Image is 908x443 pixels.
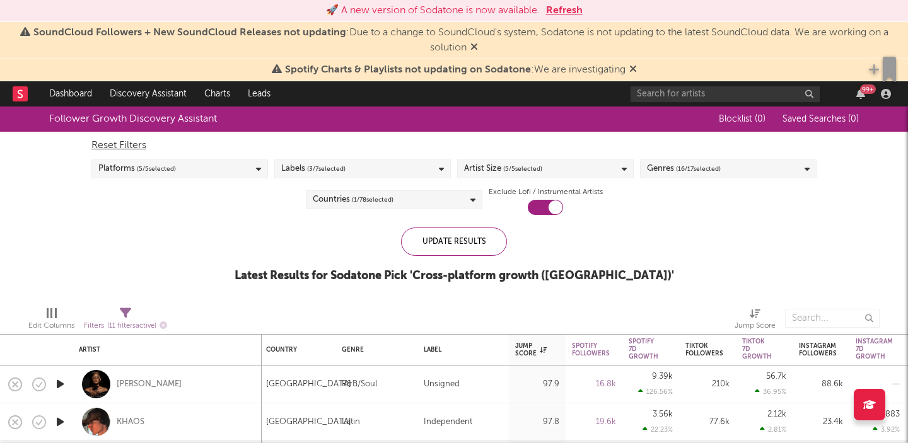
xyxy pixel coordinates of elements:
a: Dashboard [40,81,101,106]
span: SoundCloud Followers + New SoundCloud Releases not updating [33,28,346,38]
button: Refresh [546,3,583,18]
label: Exclude Lofi / Instrumental Artists [489,185,603,200]
div: 210k [685,377,730,392]
span: ( 0 ) [848,115,859,124]
div: Jump Score [735,318,776,333]
span: Spotify Charts & Playlists not updating on Sodatone [285,65,531,75]
div: Edit Columns [28,318,74,333]
span: Blocklist [719,115,765,124]
div: Filters(11 filters active) [84,302,167,339]
div: Filters [84,318,167,334]
div: Spotify Followers [572,342,610,357]
a: Leads [239,81,279,106]
div: Artist [79,346,249,354]
div: Independent [424,415,472,430]
span: ( 3 / 7 selected) [307,161,346,176]
div: Countries [313,192,393,207]
div: Platforms [98,161,176,176]
div: 97.9 [515,377,559,392]
div: Reset Filters [91,138,817,153]
div: 2.12k [767,410,786,418]
div: 3.56k [653,410,673,418]
span: : Due to a change to SoundCloud's system, Sodatone is not updating to the latest SoundCloud data.... [33,28,888,53]
div: Spotify 7D Growth [629,338,658,360]
span: Saved Searches [783,115,859,124]
input: Search for artists [631,86,820,102]
div: Genres [647,161,721,176]
span: : We are investigating [285,65,626,75]
div: 56.7k [766,372,786,381]
div: 16.8k [572,377,616,392]
a: KHAOS [117,417,144,428]
div: Instagram 7D Growth [856,338,893,360]
span: ( 11 filters active) [107,323,156,330]
div: Latest Results for Sodatone Pick ' Cross-platform growth ([GEOGRAPHIC_DATA]) ' [235,268,674,284]
div: [GEOGRAPHIC_DATA] [266,415,351,430]
div: Tiktok Followers [685,342,723,357]
div: Labels [281,161,346,176]
div: Jump Score [515,342,547,357]
input: Search... [785,309,880,328]
button: 99+ [856,89,865,99]
div: Unsigned [424,377,460,392]
div: R&B/Soul [342,377,377,392]
a: [PERSON_NAME] [117,379,182,390]
div: 36.95 % [755,388,786,396]
div: Label [424,346,496,354]
div: Artist Size [464,161,542,176]
div: 3.92 % [873,425,900,434]
div: 883 [885,410,900,418]
div: Genre [342,346,405,354]
span: Dismiss [470,43,478,53]
div: 9.39k [652,372,673,381]
a: Charts [195,81,239,106]
span: ( 16 / 17 selected) [676,161,721,176]
div: 2.81 % [760,425,786,434]
div: Jump Score [735,302,776,339]
div: Instagram Followers [799,342,837,357]
span: ( 1 / 78 selected) [352,192,393,207]
div: Latin [342,415,360,430]
div: 🚀 A new version of Sodatone is now available. [326,3,540,18]
div: 126.56 % [638,388,673,396]
div: 19.6k [572,415,616,430]
div: Tiktok 7D Growth [742,338,772,360]
button: Saved Searches (0) [779,114,859,124]
div: 88.6k [799,377,843,392]
div: Edit Columns [28,302,74,339]
span: Dismiss [629,65,637,75]
div: [GEOGRAPHIC_DATA] [266,377,351,392]
div: 22.23 % [643,425,673,434]
a: Discovery Assistant [101,81,195,106]
span: ( 0 ) [755,115,765,124]
span: ( 5 / 5 selected) [137,161,176,176]
div: 99 + [860,84,876,94]
div: 97.8 [515,415,559,430]
div: 77.6k [685,415,730,430]
div: Follower Growth Discovery Assistant [49,112,217,127]
div: 23.4k [799,415,843,430]
div: Country [266,346,323,354]
div: Update Results [401,227,507,256]
span: ( 5 / 5 selected) [503,161,542,176]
